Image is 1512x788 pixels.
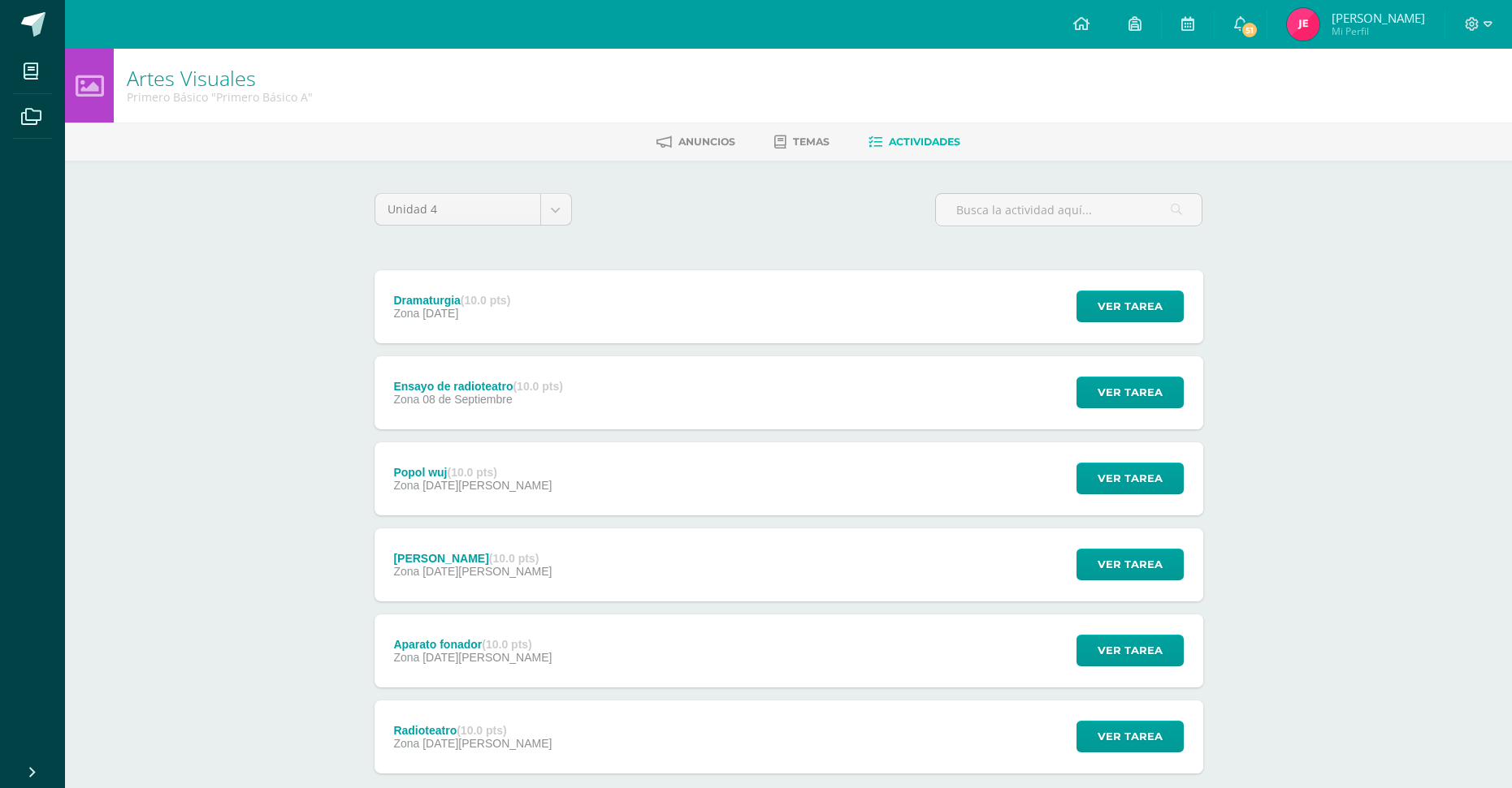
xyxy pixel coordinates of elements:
span: Zona [393,393,419,406]
div: [PERSON_NAME] [393,552,552,565]
div: Dramaturgia [393,294,510,307]
button: Ver tarea [1077,635,1184,666]
div: Popol wuj [393,466,552,479]
strong: (10.0 pts) [457,724,506,737]
span: [DATE][PERSON_NAME] [422,651,552,664]
span: Zona [393,565,419,578]
button: Ver tarea [1077,291,1184,322]
h1: Artes Visuales [127,67,313,89]
span: [DATE][PERSON_NAME] [422,565,552,578]
button: Ver tarea [1077,463,1184,494]
span: Ver tarea [1098,377,1163,407]
span: 08 de Septiembre [422,393,513,406]
span: Zona [393,737,419,750]
span: Zona [393,651,419,664]
span: Zona [393,307,419,320]
span: Ver tarea [1098,463,1163,493]
span: [DATE] [422,307,458,320]
span: [DATE][PERSON_NAME] [422,479,552,492]
span: Ver tarea [1098,635,1163,665]
button: Ver tarea [1077,377,1184,408]
strong: (10.0 pts) [513,380,562,393]
a: Temas [774,129,830,155]
button: Ver tarea [1077,721,1184,752]
span: Actividades [889,136,960,148]
div: Ensayo de radioteatro [393,380,563,393]
span: Ver tarea [1098,291,1163,321]
a: Actividades [869,129,960,155]
span: Zona [393,479,419,492]
span: Ver tarea [1098,721,1163,751]
button: Ver tarea [1077,549,1184,580]
strong: (10.0 pts) [482,638,531,651]
span: [PERSON_NAME] [1332,10,1425,26]
strong: (10.0 pts) [461,294,510,307]
a: Artes Visuales [127,64,256,92]
img: 64b5c68cdd0fc184d4b02f8605236c54.png [1287,8,1319,41]
span: Mi Perfil [1332,24,1425,38]
strong: (10.0 pts) [489,552,539,565]
a: Anuncios [656,129,735,155]
span: Anuncios [678,136,735,148]
div: Aparato fonador [393,638,552,651]
span: 51 [1241,21,1259,39]
span: Unidad 4 [388,194,528,225]
a: Unidad 4 [375,194,571,225]
div: Radioteatro [393,724,552,737]
span: [DATE][PERSON_NAME] [422,737,552,750]
input: Busca la actividad aquí... [936,194,1202,226]
div: Primero Básico 'Primero Básico A' [127,89,313,105]
strong: (10.0 pts) [448,466,497,479]
span: Ver tarea [1098,549,1163,579]
span: Temas [793,136,830,148]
